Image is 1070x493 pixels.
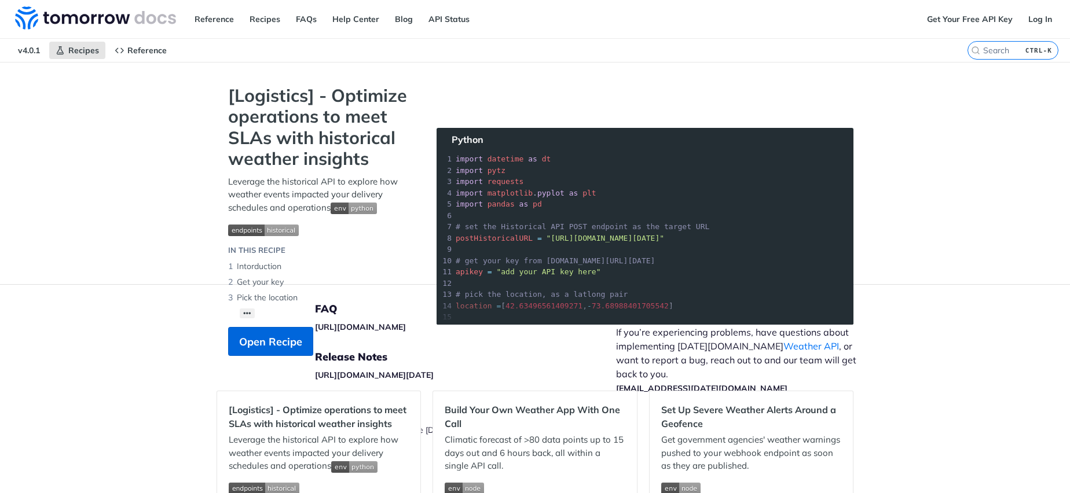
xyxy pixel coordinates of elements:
[331,203,377,214] img: env
[229,433,409,473] p: Leverage the historical API to explore how weather events impacted your delivery schedules and op...
[15,6,176,30] img: Tomorrow.io Weather API Docs
[228,259,413,274] li: Intorduction
[239,334,302,349] span: Open Recipe
[228,175,413,215] p: Leverage the historical API to explore how weather events impacted your delivery schedules and op...
[49,42,105,59] a: Recipes
[12,42,46,59] span: v4.0.1
[661,403,841,431] h2: Set Up Severe Weather Alerts Around a Geofence
[661,433,841,473] p: Get government agencies' weather warnings pushed to your webhook endpoint as soon as they are pub...
[290,10,323,28] a: FAQs
[389,10,419,28] a: Blog
[921,10,1019,28] a: Get Your Free API Key
[1022,10,1058,28] a: Log In
[229,403,409,431] h2: [Logistics] - Optimize operations to meet SLAs with historical weather insights
[616,383,787,393] a: [EMAIL_ADDRESS][DATE][DOMAIN_NAME]
[228,290,413,306] li: Pick the location
[422,10,476,28] a: API Status
[331,202,377,213] span: Expand image
[331,460,378,471] span: Expand image
[188,10,240,28] a: Reference
[228,85,413,170] strong: [Logistics] - Optimize operations to meet SLAs with historical weather insights
[240,308,255,318] button: •••
[127,45,167,56] span: Reference
[228,327,313,356] button: Open Recipe
[68,45,99,56] span: Recipes
[108,42,173,59] a: Reference
[445,433,625,473] p: Climatic forecast of >80 data points up to 15 days out and 6 hours back, all within a single API ...
[243,10,287,28] a: Recipes
[971,46,980,55] svg: Search
[228,225,299,236] img: endpoint
[331,461,378,473] img: env
[1023,45,1055,56] kbd: CTRL-K
[228,223,413,236] span: Expand image
[228,245,285,256] div: IN THIS RECIPE
[228,274,413,290] li: Get your key
[445,403,625,431] h2: Build Your Own Weather App With One Call
[326,10,386,28] a: Help Center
